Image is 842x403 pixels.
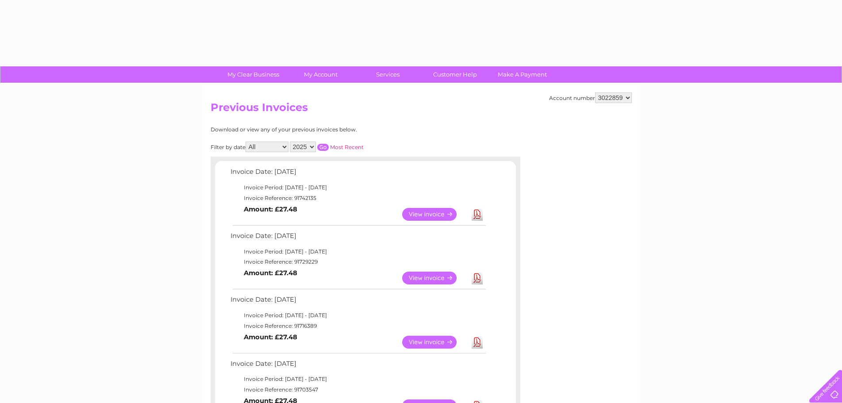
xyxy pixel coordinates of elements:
a: View [402,336,467,349]
td: Invoice Reference: 91742135 [228,193,487,203]
td: Invoice Reference: 91716389 [228,321,487,331]
h2: Previous Invoices [211,101,632,118]
td: Invoice Reference: 91703547 [228,384,487,395]
a: View [402,272,467,284]
a: Download [472,336,483,349]
a: My Clear Business [217,66,290,83]
td: Invoice Date: [DATE] [228,358,487,374]
b: Amount: £27.48 [244,269,297,277]
a: View [402,208,467,221]
td: Invoice Date: [DATE] [228,294,487,310]
a: Services [351,66,424,83]
td: Invoice Date: [DATE] [228,230,487,246]
td: Invoice Period: [DATE] - [DATE] [228,246,487,257]
a: Make A Payment [486,66,559,83]
td: Invoice Period: [DATE] - [DATE] [228,374,487,384]
a: Download [472,208,483,221]
div: Filter by date [211,142,443,152]
a: Most Recent [330,144,364,150]
td: Invoice Reference: 91729229 [228,257,487,267]
td: Invoice Date: [DATE] [228,166,487,182]
div: Account number [549,92,632,103]
b: Amount: £27.48 [244,205,297,213]
td: Invoice Period: [DATE] - [DATE] [228,182,487,193]
a: Download [472,272,483,284]
b: Amount: £27.48 [244,333,297,341]
div: Download or view any of your previous invoices below. [211,127,443,133]
a: Customer Help [419,66,492,83]
td: Invoice Period: [DATE] - [DATE] [228,310,487,321]
a: My Account [284,66,357,83]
